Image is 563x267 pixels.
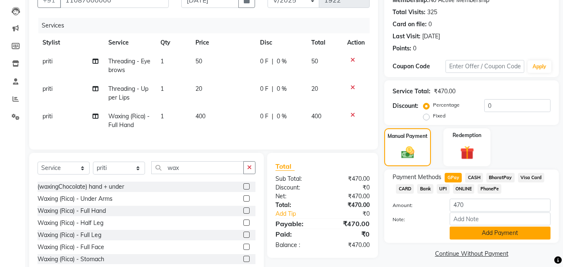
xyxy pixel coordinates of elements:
span: Threading - Upper Lips [108,85,148,101]
div: Balance : [269,241,323,250]
span: priti [43,112,53,120]
span: priti [43,85,53,92]
th: Price [190,33,255,52]
div: ₹470.00 [323,201,376,210]
div: Waxing (Rica) - Stomach [38,255,104,264]
button: Apply [528,60,551,73]
span: PhonePe [478,184,501,194]
div: ₹0 [332,210,376,218]
span: 20 [195,85,202,92]
div: Card on file: [393,20,427,29]
div: Coupon Code [393,62,445,71]
div: Services [38,18,376,33]
span: 0 % [277,85,287,93]
div: Service Total: [393,87,430,96]
div: (waxingChocolate) hand + under [38,182,124,191]
div: [DATE] [422,32,440,41]
div: 0 [413,44,416,53]
span: 50 [195,57,202,65]
span: 0 F [260,112,268,121]
span: 400 [195,112,205,120]
div: ₹0 [323,229,376,239]
th: Total [306,33,343,52]
span: 50 [311,57,318,65]
span: BharatPay [486,173,515,182]
span: 0 F [260,57,268,66]
button: Add Payment [450,227,550,240]
span: 20 [311,85,318,92]
span: ONLINE [453,184,475,194]
label: Fixed [433,112,445,120]
div: ₹470.00 [323,192,376,201]
img: _gift.svg [456,144,478,161]
input: Search or Scan [151,161,244,174]
img: _cash.svg [397,145,418,160]
a: Add Tip [269,210,331,218]
div: Discount: [393,102,418,110]
span: Total [275,162,295,171]
span: Payment Methods [393,173,441,182]
div: Discount: [269,183,323,192]
th: Service [103,33,156,52]
div: Sub Total: [269,175,323,183]
span: 0 % [277,112,287,121]
span: 1 [160,85,164,92]
div: Points: [393,44,411,53]
div: ₹470.00 [323,241,376,250]
span: Waxing (Rica) - Full Hand [108,112,150,129]
th: Disc [255,33,306,52]
div: 0 [428,20,432,29]
span: Visa Card [518,173,545,182]
span: 400 [311,112,321,120]
div: 325 [427,8,437,17]
div: Last Visit: [393,32,420,41]
div: ₹470.00 [434,87,455,96]
span: 0 F [260,85,268,93]
span: priti [43,57,53,65]
label: Amount: [386,202,443,209]
div: Paid: [269,229,323,239]
span: 0 % [277,57,287,66]
input: Add Note [450,212,550,225]
label: Redemption [453,132,481,139]
span: | [272,57,273,66]
span: 1 [160,57,164,65]
input: Amount [450,199,550,212]
label: Manual Payment [388,132,428,140]
div: Waxing (Rica) - Full Leg [38,231,101,240]
span: UPI [437,184,450,194]
span: | [272,112,273,121]
div: Net: [269,192,323,201]
label: Percentage [433,101,460,109]
label: Note: [386,216,443,223]
span: Threading - Eyebrows [108,57,150,74]
th: Qty [155,33,190,52]
div: Waxing (Rica) - Full Hand [38,207,106,215]
input: Enter Offer / Coupon Code [445,60,524,73]
div: ₹470.00 [323,175,376,183]
span: CASH [465,173,483,182]
div: Waxing (Rica) - Full Face [38,243,104,252]
span: | [272,85,273,93]
span: CARD [396,184,414,194]
div: Payable: [269,219,323,229]
span: 1 [160,112,164,120]
div: Waxing (Rica) - Half Leg [38,219,103,227]
div: ₹470.00 [323,219,376,229]
th: Stylist [38,33,103,52]
div: ₹0 [323,183,376,192]
th: Action [342,33,370,52]
a: Continue Without Payment [386,250,557,258]
div: Total: [269,201,323,210]
span: Bank [417,184,433,194]
span: GPay [445,173,462,182]
div: Total Visits: [393,8,425,17]
div: Waxing (Rica) - Under Arms [38,195,113,203]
